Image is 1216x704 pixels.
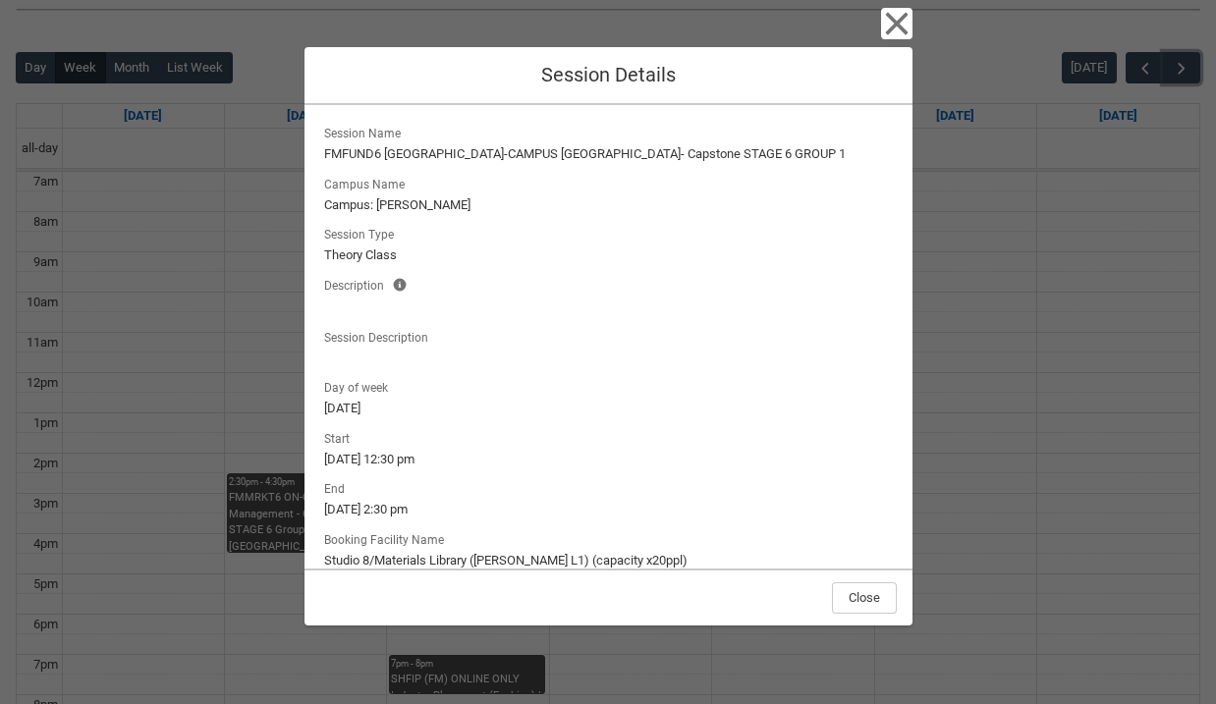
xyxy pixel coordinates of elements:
[324,476,353,498] span: End
[832,582,897,614] button: Close
[324,121,409,142] span: Session Name
[324,245,893,265] lightning-formatted-text: Theory Class
[324,500,893,519] lightning-formatted-text: [DATE] 2:30 pm
[324,273,392,295] span: Description
[324,144,893,164] lightning-formatted-text: FMFUND6 [GEOGRAPHIC_DATA]-CAMPUS [GEOGRAPHIC_DATA]- Capstone STAGE 6 GROUP 1
[324,450,893,469] lightning-formatted-text: [DATE] 12:30 pm
[324,325,436,347] span: Session Description
[324,426,358,448] span: Start
[324,527,452,549] span: Booking Facility Name
[324,399,893,418] lightning-formatted-text: [DATE]
[881,8,912,39] button: Close
[324,222,402,244] span: Session Type
[324,551,893,570] lightning-formatted-text: Studio 8/Materials Library ([PERSON_NAME] L1) (capacity x20ppl)
[324,172,413,193] span: Campus Name
[324,375,396,397] span: Day of week
[324,195,893,215] lightning-formatted-text: Campus: [PERSON_NAME]
[541,63,676,86] span: Session Details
